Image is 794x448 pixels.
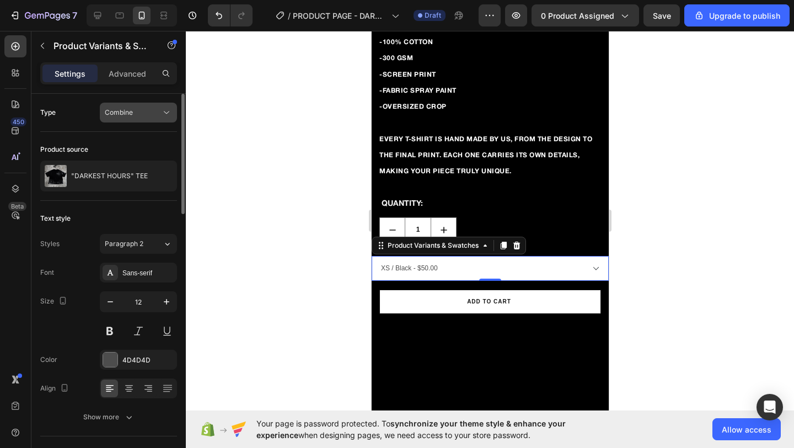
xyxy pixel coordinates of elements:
iframe: Design area [372,31,609,410]
span: Your page is password protected. To when designing pages, we need access to your store password. [256,418,609,441]
div: 450 [10,118,26,126]
span: / [288,10,291,22]
button: Upgrade to publish [684,4,790,26]
span: Draft [425,10,441,20]
p: "DARKEST HOURS" TEE [71,172,148,180]
button: Combine [100,103,177,122]
button: Paragraph 2 [100,234,177,254]
span: Combine [105,108,133,116]
button: Show more [40,407,177,427]
button: Allow access [712,418,781,440]
div: Align [40,381,71,396]
p: 7 [72,9,77,22]
div: Upgrade to publish [694,10,780,22]
span: synchronize your theme style & enhance your experience [256,419,566,440]
p: Advanced [109,68,146,79]
span: 0 product assigned [541,10,614,22]
button: 0 product assigned [532,4,639,26]
div: Text style [40,214,71,223]
div: 4D4D4D [122,355,174,365]
div: Beta [8,202,26,211]
div: Product source [40,145,88,154]
span: PRODUCT PAGE - DARKEST HOURS TEE [293,10,387,22]
div: Open Intercom Messenger [757,394,783,420]
div: Size [40,294,69,309]
button: 7 [4,4,82,26]
span: Paragraph 2 [105,239,143,249]
p: Settings [55,68,85,79]
div: Styles [40,239,60,249]
p: Product Variants & Swatches [53,39,147,52]
div: Sans-serif [122,268,174,278]
div: Font [40,268,54,278]
div: Color [40,355,57,365]
button: Save [643,4,680,26]
span: Save [653,11,671,20]
div: Show more [83,412,135,423]
div: Type [40,108,56,118]
div: Undo/Redo [208,4,253,26]
img: product feature img [45,165,67,187]
span: Allow access [722,424,771,435]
